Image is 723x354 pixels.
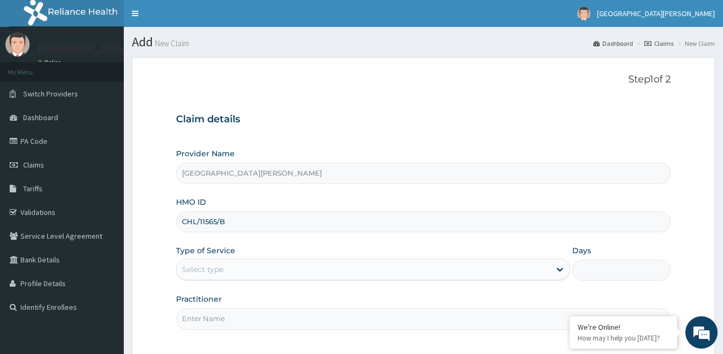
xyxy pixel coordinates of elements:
[176,114,671,126] h3: Claim details
[182,264,223,275] div: Select type
[177,5,202,31] div: Minimize live chat window
[675,39,715,48] li: New Claim
[176,211,671,232] input: Enter HMO ID
[577,7,591,20] img: User Image
[597,9,715,18] span: [GEOGRAPHIC_DATA][PERSON_NAME]
[23,184,43,193] span: Tariffs
[572,245,591,256] label: Days
[132,35,715,49] h1: Add
[176,294,222,304] label: Practitioner
[5,238,205,275] textarea: Type your message and hit 'Enter'
[23,113,58,122] span: Dashboard
[176,197,206,207] label: HMO ID
[38,59,64,66] a: Online
[593,39,633,48] a: Dashboard
[644,39,673,48] a: Claims
[38,44,197,53] p: [GEOGRAPHIC_DATA][PERSON_NAME]
[56,60,181,74] div: Chat with us now
[23,160,44,170] span: Claims
[153,39,189,47] small: New Claim
[20,54,44,81] img: d_794563401_company_1708531726252_794563401
[5,32,30,57] img: User Image
[62,107,149,216] span: We're online!
[176,148,235,159] label: Provider Name
[176,245,235,256] label: Type of Service
[578,334,669,343] p: How may I help you today?
[23,89,78,99] span: Switch Providers
[176,308,671,329] input: Enter Name
[578,322,669,332] div: We're Online!
[176,74,671,86] p: Step 1 of 2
